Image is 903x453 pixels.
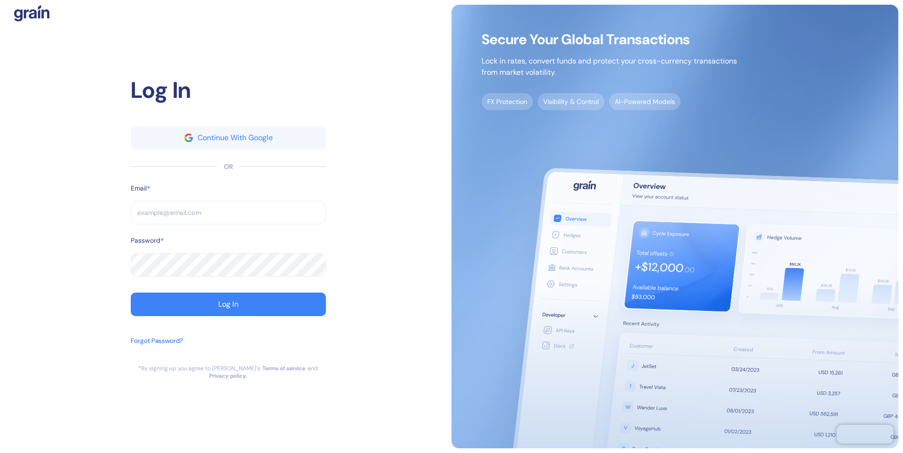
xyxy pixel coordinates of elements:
input: example@email.com [131,201,326,224]
span: FX Protection [482,93,533,110]
span: AI-Powered Models [609,93,681,110]
button: googleContinue With Google [131,126,326,150]
iframe: Chatra live chat [837,425,894,444]
div: Continue With Google [198,134,273,142]
div: and [308,365,318,372]
label: Email [131,183,147,193]
span: Secure Your Global Transactions [482,35,737,44]
label: Password [131,236,160,246]
img: logo [14,5,49,22]
div: Forgot Password? [131,336,183,346]
img: signup-main-image [451,5,898,448]
div: Log In [131,73,326,107]
img: google [184,134,193,142]
span: Visibility & Control [538,93,604,110]
a: Terms of service [262,365,305,372]
div: *By signing up you agree to [PERSON_NAME]’s [138,365,260,372]
p: Lock in rates, convert funds and protect your cross-currency transactions from market volatility. [482,56,737,78]
div: OR [224,162,233,172]
div: Log In [218,301,238,308]
a: Privacy policy. [209,372,247,380]
button: Forgot Password? [131,331,183,365]
button: Log In [131,293,326,316]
